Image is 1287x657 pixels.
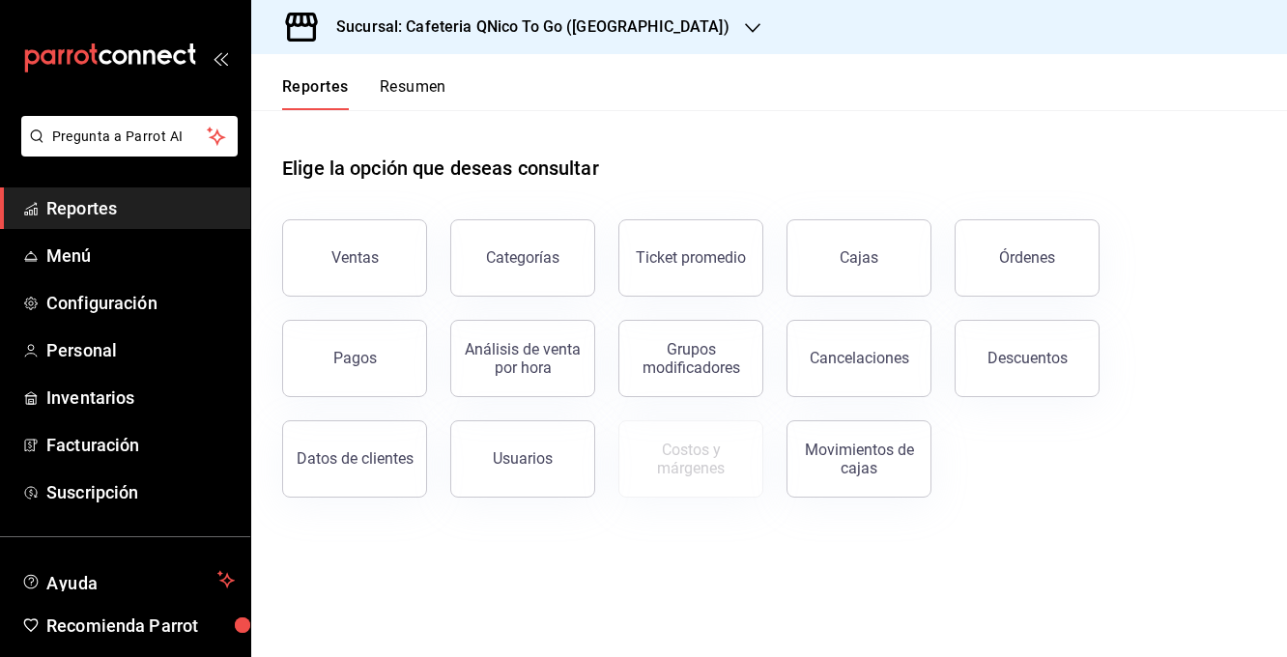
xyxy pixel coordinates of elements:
[631,340,751,377] div: Grupos modificadores
[840,246,879,270] div: Cajas
[987,349,1068,367] div: Descuentos
[282,77,446,110] div: navigation tabs
[46,568,210,591] span: Ayuda
[493,449,553,468] div: Usuarios
[282,320,427,397] button: Pagos
[380,77,446,110] button: Resumen
[450,320,595,397] button: Análisis de venta por hora
[297,449,414,468] div: Datos de clientes
[786,219,931,297] a: Cajas
[46,385,235,411] span: Inventarios
[282,219,427,297] button: Ventas
[955,219,1100,297] button: Órdenes
[46,290,235,316] span: Configuración
[331,248,379,267] div: Ventas
[450,219,595,297] button: Categorías
[955,320,1100,397] button: Descuentos
[14,140,238,160] a: Pregunta a Parrot AI
[450,420,595,498] button: Usuarios
[46,613,235,639] span: Recomienda Parrot
[46,432,235,458] span: Facturación
[786,320,931,397] button: Cancelaciones
[46,337,235,363] span: Personal
[463,340,583,377] div: Análisis de venta por hora
[799,441,919,477] div: Movimientos de cajas
[282,77,349,110] button: Reportes
[618,320,763,397] button: Grupos modificadores
[636,248,746,267] div: Ticket promedio
[52,127,208,147] span: Pregunta a Parrot AI
[333,349,377,367] div: Pagos
[618,219,763,297] button: Ticket promedio
[786,420,931,498] button: Movimientos de cajas
[21,116,238,157] button: Pregunta a Parrot AI
[213,50,228,66] button: open_drawer_menu
[631,441,751,477] div: Costos y márgenes
[282,420,427,498] button: Datos de clientes
[46,195,235,221] span: Reportes
[999,248,1055,267] div: Órdenes
[321,15,729,39] h3: Sucursal: Cafeteria QNico To Go ([GEOGRAPHIC_DATA])
[618,420,763,498] button: Contrata inventarios para ver este reporte
[46,243,235,269] span: Menú
[810,349,909,367] div: Cancelaciones
[282,154,599,183] h1: Elige la opción que deseas consultar
[46,479,235,505] span: Suscripción
[486,248,559,267] div: Categorías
